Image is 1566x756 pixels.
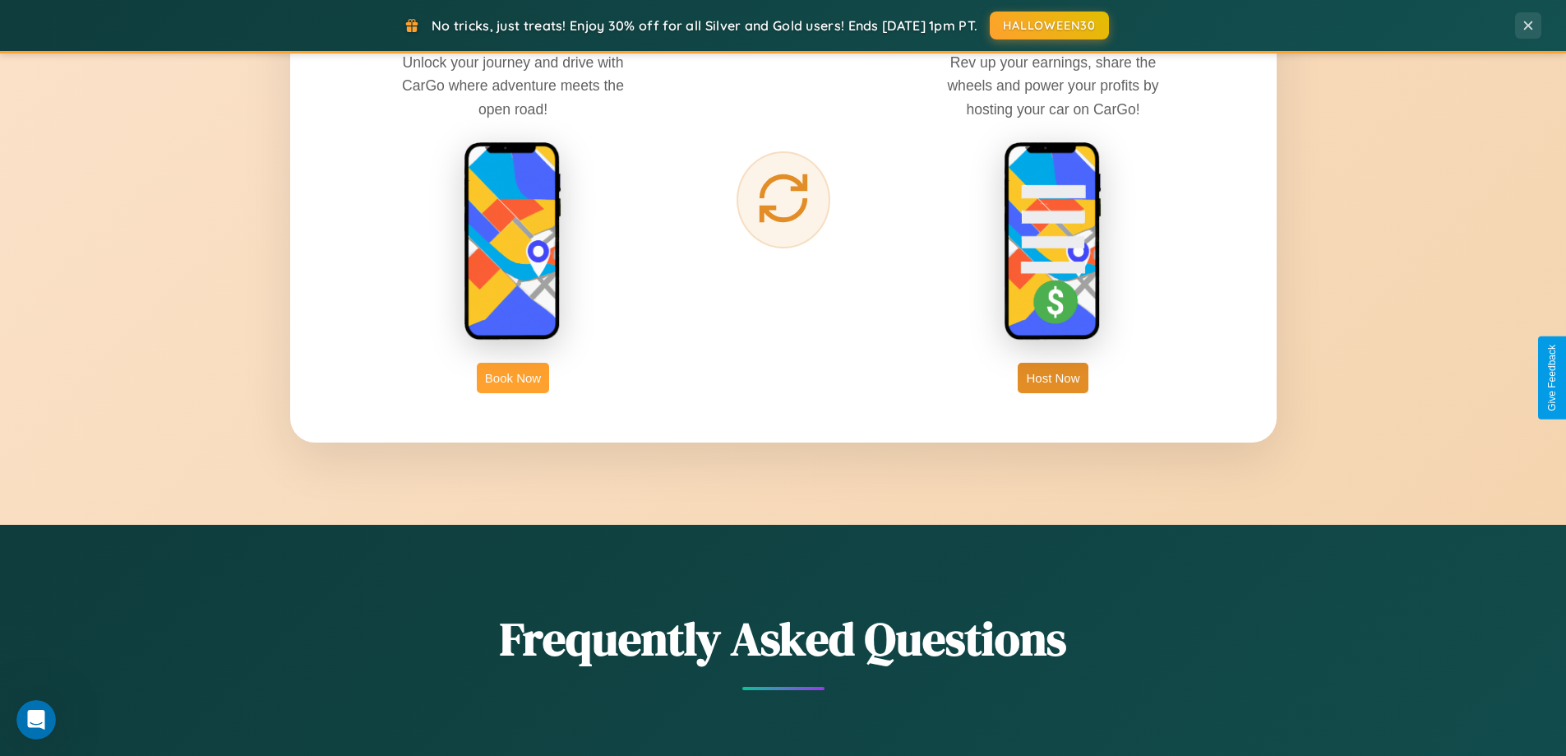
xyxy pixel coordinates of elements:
div: Give Feedback [1546,345,1558,411]
iframe: Intercom live chat [16,700,56,740]
h2: Frequently Asked Questions [290,607,1277,670]
button: Book Now [477,363,549,393]
button: HALLOWEEN30 [990,12,1109,39]
img: host phone [1004,141,1102,342]
p: Rev up your earnings, share the wheels and power your profits by hosting your car on CarGo! [930,51,1176,120]
button: Host Now [1018,363,1088,393]
p: Unlock your journey and drive with CarGo where adventure meets the open road! [390,51,636,120]
span: No tricks, just treats! Enjoy 30% off for all Silver and Gold users! Ends [DATE] 1pm PT. [432,17,977,34]
img: rent phone [464,141,562,342]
